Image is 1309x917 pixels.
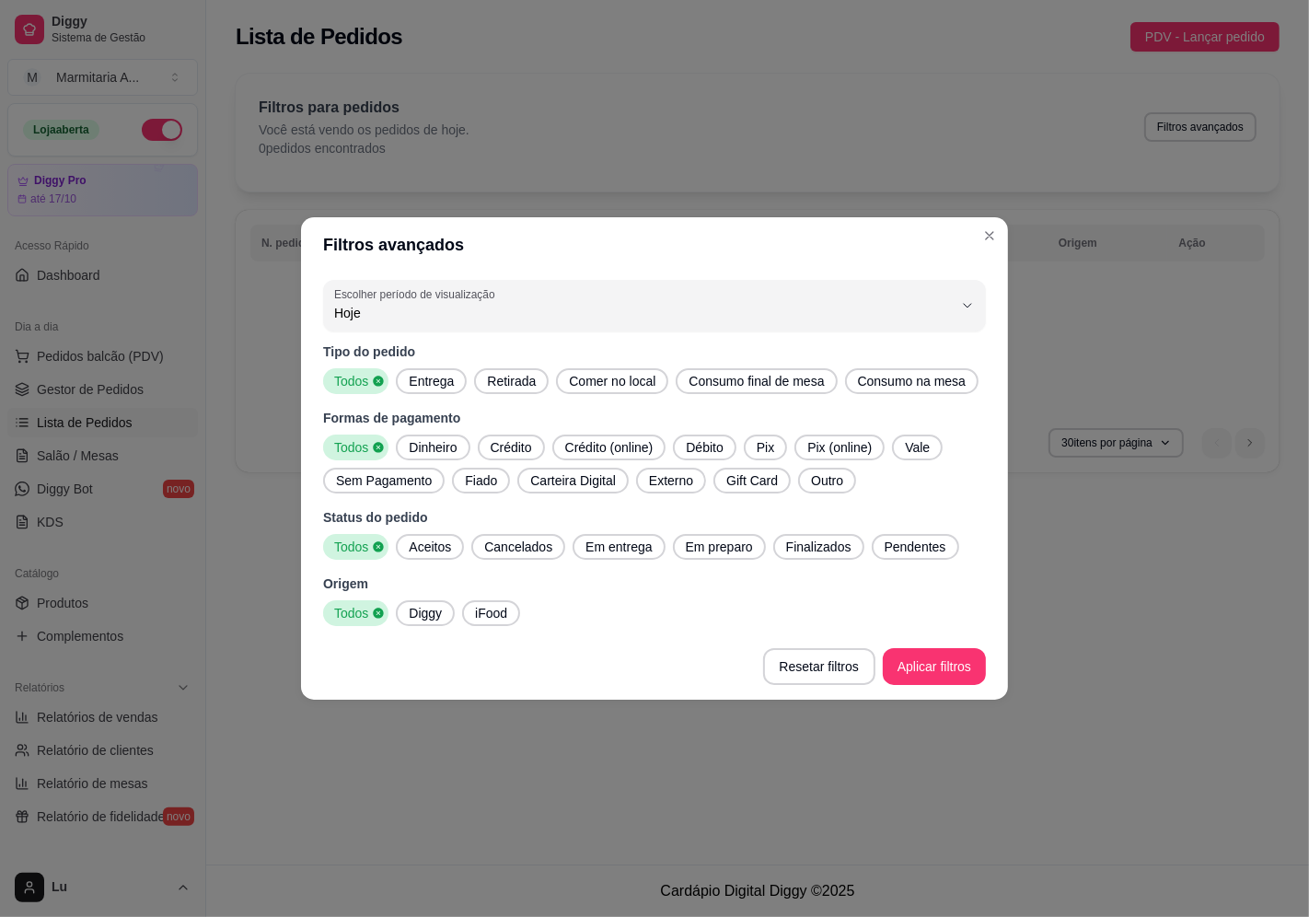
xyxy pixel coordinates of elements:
[779,538,859,556] span: Finalizados
[474,368,549,394] button: Retirada
[877,538,954,556] span: Pendentes
[678,438,730,457] span: Débito
[562,372,663,390] span: Comer no local
[773,534,864,560] button: Finalizados
[323,342,986,361] p: Tipo do pedido
[401,372,461,390] span: Entrega
[327,372,372,390] span: Todos
[323,508,986,527] p: Status do pedido
[552,435,666,460] button: Crédito (online)
[556,368,668,394] button: Comer no local
[323,435,388,460] button: Todos
[334,286,501,302] label: Escolher período de visualização
[872,534,959,560] button: Pendentes
[578,538,659,556] span: Em entrega
[749,438,782,457] span: Pix
[851,372,974,390] span: Consumo na mesa
[458,471,504,490] span: Fiado
[804,471,851,490] span: Outro
[478,435,545,460] button: Crédito
[483,438,539,457] span: Crédito
[396,368,467,394] button: Entrega
[334,304,953,322] span: Hoje
[323,600,388,626] button: Todos
[323,409,986,427] p: Formas de pagamento
[523,471,623,490] span: Carteira Digital
[883,648,986,685] button: Aplicar filtros
[673,534,766,560] button: Em preparo
[678,538,760,556] span: Em preparo
[719,471,785,490] span: Gift Card
[642,471,701,490] span: Externo
[323,534,388,560] button: Todos
[462,600,520,626] button: iFood
[327,538,372,556] span: Todos
[713,468,791,493] button: Gift Card
[401,604,449,622] span: Diggy
[401,438,464,457] span: Dinheiro
[845,368,979,394] button: Consumo na mesa
[327,438,372,457] span: Todos
[401,538,458,556] span: Aceitos
[323,280,986,331] button: Escolher período de visualizaçãoHoje
[676,368,837,394] button: Consumo final de mesa
[329,471,439,490] span: Sem Pagamento
[558,438,661,457] span: Crédito (online)
[794,435,885,460] button: Pix (online)
[468,604,515,622] span: iFood
[800,438,879,457] span: Pix (online)
[396,435,469,460] button: Dinheiro
[323,468,445,493] button: Sem Pagamento
[323,575,986,593] p: Origem
[975,221,1004,250] button: Close
[480,372,543,390] span: Retirada
[452,468,510,493] button: Fiado
[517,468,629,493] button: Carteira Digital
[396,600,455,626] button: Diggy
[892,435,943,460] button: Vale
[573,534,665,560] button: Em entrega
[744,435,787,460] button: Pix
[763,648,875,685] button: Resetar filtros
[301,217,1008,273] header: Filtros avançados
[898,438,937,457] span: Vale
[636,468,706,493] button: Externo
[327,604,372,622] span: Todos
[323,368,388,394] button: Todos
[673,435,736,460] button: Débito
[396,534,464,560] button: Aceitos
[471,534,565,560] button: Cancelados
[477,538,560,556] span: Cancelados
[798,468,856,493] button: Outro
[681,372,831,390] span: Consumo final de mesa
